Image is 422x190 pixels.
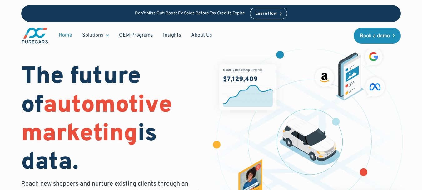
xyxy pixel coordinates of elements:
[21,27,49,44] a: main
[360,33,390,39] div: Book a demo
[250,8,287,19] a: Learn How
[186,29,217,41] a: About Us
[135,11,245,16] p: Don’t Miss Out: Boost EV Sales Before Tax Credits Expire
[354,28,401,44] a: Book a demo
[21,27,49,44] img: purecars logo
[82,32,103,39] div: Solutions
[21,63,204,177] h1: The future of is data.
[219,64,276,110] img: chart showing monthly dealership revenue of $7m
[114,29,158,41] a: OEM Programs
[312,45,388,100] img: ads on social media and advertising partners
[21,91,172,149] span: automotive marketing
[158,29,186,41] a: Insights
[77,29,114,41] div: Solutions
[280,118,340,165] img: illustration of a vehicle
[54,29,77,41] a: Home
[255,12,277,16] div: Learn How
